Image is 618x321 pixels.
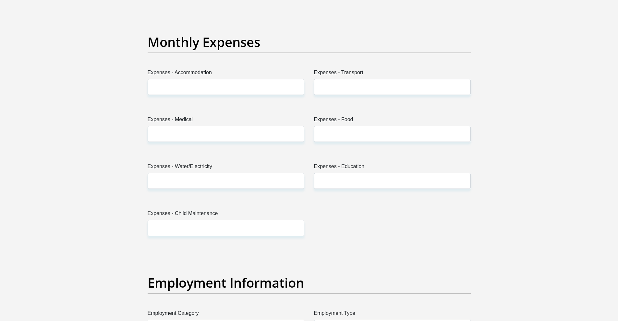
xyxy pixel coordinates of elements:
h2: Monthly Expenses [148,34,471,50]
label: Employment Category [148,309,304,320]
input: Expenses - Accommodation [148,79,304,95]
label: Expenses - Education [314,163,471,173]
input: Expenses - Education [314,173,471,189]
input: Expenses - Medical [148,126,304,142]
h2: Employment Information [148,275,471,291]
input: Expenses - Transport [314,79,471,95]
input: Expenses - Child Maintenance [148,220,304,236]
label: Expenses - Child Maintenance [148,210,304,220]
input: Expenses - Food [314,126,471,142]
label: Expenses - Food [314,116,471,126]
label: Expenses - Medical [148,116,304,126]
label: Expenses - Transport [314,69,471,79]
input: Expenses - Water/Electricity [148,173,304,189]
label: Employment Type [314,309,471,320]
label: Expenses - Accommodation [148,69,304,79]
label: Expenses - Water/Electricity [148,163,304,173]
